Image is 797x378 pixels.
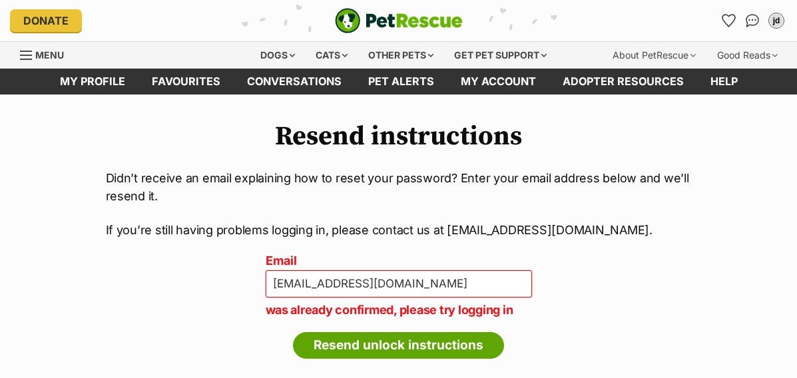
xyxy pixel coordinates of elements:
[742,10,763,31] a: Conversations
[770,14,783,27] div: jd
[138,69,234,94] a: Favourites
[293,332,504,359] input: Resend unlock instructions
[234,69,355,94] a: conversations
[106,121,692,152] h1: Resend instructions
[718,10,787,31] ul: Account quick links
[335,8,463,33] a: PetRescue
[697,69,751,94] a: Help
[718,10,739,31] a: Favourites
[47,69,138,94] a: My profile
[266,301,532,319] p: was already confirmed, please try logging in
[447,69,549,94] a: My account
[603,42,705,69] div: About PetRescue
[10,9,82,32] a: Donate
[306,42,357,69] div: Cats
[266,254,532,268] label: Email
[708,42,787,69] div: Good Reads
[20,42,73,66] a: Menu
[746,14,760,27] img: chat-41dd97257d64d25036548639549fe6c8038ab92f7586957e7f3b1b290dea8141.svg
[766,10,787,31] button: My account
[251,42,304,69] div: Dogs
[355,69,447,94] a: Pet alerts
[35,49,64,61] span: Menu
[106,169,692,205] p: Didn’t receive an email explaining how to reset your password? Enter your email address below and...
[359,42,443,69] div: Other pets
[106,221,692,239] p: If you’re still having problems logging in, please contact us at [EMAIL_ADDRESS][DOMAIN_NAME].
[335,8,463,33] img: logo-e224e6f780fb5917bec1dbf3a21bbac754714ae5b6737aabdf751b685950b380.svg
[445,42,556,69] div: Get pet support
[549,69,697,94] a: Adopter resources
